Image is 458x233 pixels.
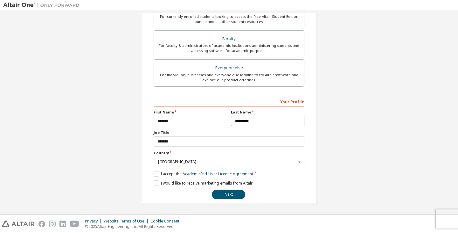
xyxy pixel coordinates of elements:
[70,221,79,227] img: youtube.svg
[150,219,183,224] div: Cookie Consent
[85,219,104,224] div: Privacy
[2,221,35,227] img: altair_logo.svg
[158,72,300,83] div: For individuals, businesses and everyone else looking to try Altair software and explore our prod...
[104,219,150,224] div: Website Terms of Use
[154,110,227,115] label: First Name
[158,43,300,53] div: For faculty & administrators of academic institutions administering students and accessing softwa...
[158,160,296,164] div: [GEOGRAPHIC_DATA]
[154,180,253,186] label: I would like to receive marketing emails from Altair
[158,34,300,43] div: Faculty
[154,130,304,135] label: Job Title
[49,221,56,227] img: instagram.svg
[154,150,304,156] label: Country
[59,221,66,227] img: linkedin.svg
[183,171,253,177] a: Academic End-User License Agreement
[38,221,45,227] img: facebook.svg
[154,171,253,177] label: I accept the
[154,96,304,106] div: Your Profile
[158,63,300,72] div: Everyone else
[231,110,304,115] label: Last Name
[85,224,183,229] p: © 2025 Altair Engineering, Inc. All Rights Reserved.
[212,190,245,199] button: Next
[3,2,83,8] img: Altair One
[158,14,300,24] div: For currently enrolled students looking to access the free Altair Student Edition bundle and all ...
